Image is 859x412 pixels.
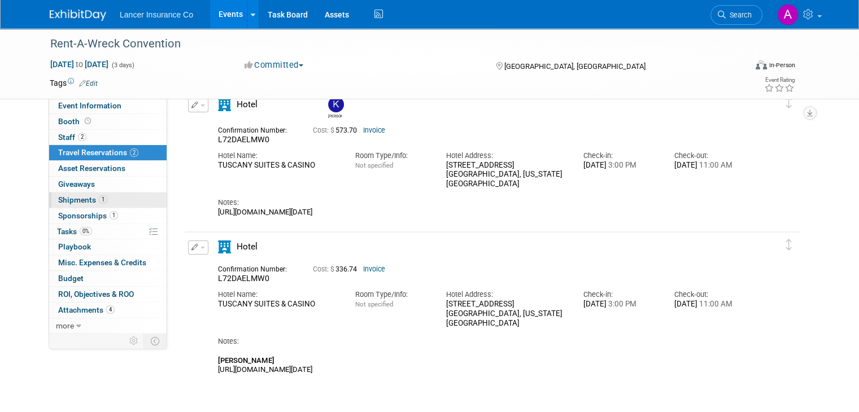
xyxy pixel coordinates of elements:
div: [DATE] [583,161,658,170]
span: 336.74 [313,265,361,273]
div: [URL][DOMAIN_NAME][DATE] [218,208,749,235]
a: Invoice [363,265,385,273]
div: kathy egan [325,97,345,119]
div: Confirmation Number: [218,123,296,135]
a: Event Information [49,98,167,113]
span: Misc. Expenses & Credits [58,258,146,267]
span: 2 [130,148,138,157]
div: Check-in: [583,151,658,161]
span: Giveaways [58,179,95,189]
span: Not specified [355,161,393,169]
div: Confirmation Number: [218,262,296,274]
span: Tasks [57,227,92,236]
div: Notes: [218,336,749,347]
div: Room Type/Info: [355,151,429,161]
span: Not specified [355,300,393,308]
span: L72DAELMW0 [218,135,269,144]
b: [PERSON_NAME] [218,356,274,365]
div: [URL][DOMAIN_NAME][DATE] [218,347,749,374]
a: Booth [49,114,167,129]
span: Booth not reserved yet [82,117,93,125]
span: 1 [110,211,118,220]
div: [DATE] [674,300,749,309]
a: Tasks0% [49,224,167,239]
div: Event Rating [764,77,795,83]
a: Staff2 [49,130,167,145]
span: Lancer Insurance Co [120,10,193,19]
div: Hotel Name: [218,151,338,161]
span: 11:00 AM [697,161,732,169]
a: Sponsorships1 [49,208,167,223]
div: TUSCANY SUITES & CASINO [218,300,338,309]
a: Travel Reservations2 [49,145,167,160]
div: Room Type/Info: [355,290,429,300]
span: 0% [80,227,92,235]
a: Shipments1 [49,192,167,208]
td: Personalize Event Tab Strip [124,334,144,348]
div: Check-out: [674,151,749,161]
span: L72DAELMW0 [218,274,269,283]
span: 11:00 AM [697,300,732,308]
div: [DATE] [583,300,658,309]
a: more [49,318,167,334]
i: Click and drag to move item [786,239,792,251]
a: Budget [49,271,167,286]
a: ROI, Objectives & ROO [49,287,167,302]
span: 3:00 PM [607,161,636,169]
img: kathy egan [328,97,344,112]
span: Budget [58,274,84,283]
div: Rent-A-Wreck Convention [46,34,732,54]
button: Committed [241,59,308,71]
span: Playbook [58,242,91,251]
a: Invoice [363,126,385,134]
span: Sponsorships [58,211,118,220]
i: Click and drag to move item [786,97,792,108]
div: [STREET_ADDRESS] [GEOGRAPHIC_DATA], [US_STATE][GEOGRAPHIC_DATA] [446,300,566,328]
span: [GEOGRAPHIC_DATA], [GEOGRAPHIC_DATA] [504,62,646,71]
i: Hotel [218,98,231,111]
span: 2 [78,133,86,141]
a: Search [710,5,762,25]
span: more [56,321,74,330]
div: Notes: [218,198,749,208]
div: [DATE] [674,161,749,170]
span: Hotel [237,99,258,109]
a: Edit [79,80,98,87]
span: to [74,60,85,69]
span: Cost: $ [313,265,335,273]
span: 1 [99,195,107,204]
a: Giveaways [49,177,167,192]
span: Asset Reservations [58,164,125,173]
span: Booth [58,117,93,126]
div: [STREET_ADDRESS] [GEOGRAPHIC_DATA], [US_STATE][GEOGRAPHIC_DATA] [446,161,566,189]
span: Hotel [237,242,258,252]
span: ROI, Objectives & ROO [58,290,134,299]
a: Asset Reservations [49,161,167,176]
span: [DATE] [DATE] [50,59,109,69]
img: Format-Inperson.png [756,60,767,69]
img: ExhibitDay [50,10,106,21]
a: Misc. Expenses & Credits [49,255,167,270]
div: In-Person [769,61,795,69]
div: Event Format [685,59,795,76]
span: Search [726,11,752,19]
a: Attachments4 [49,303,167,318]
div: Check-in: [583,290,658,300]
span: Staff [58,133,86,142]
span: Shipments [58,195,107,204]
span: Cost: $ [313,126,335,134]
span: (3 days) [111,62,134,69]
td: Toggle Event Tabs [144,334,167,348]
span: 4 [106,305,115,314]
div: Hotel Name: [218,290,338,300]
a: Playbook [49,239,167,255]
span: Event Information [58,101,121,110]
span: Attachments [58,305,115,314]
span: 573.70 [313,126,361,134]
div: Hotel Address: [446,290,566,300]
div: Hotel Address: [446,151,566,161]
div: kathy egan [328,112,342,119]
span: Travel Reservations [58,148,138,157]
div: TUSCANY SUITES & CASINO [218,161,338,170]
i: Hotel [218,240,231,253]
